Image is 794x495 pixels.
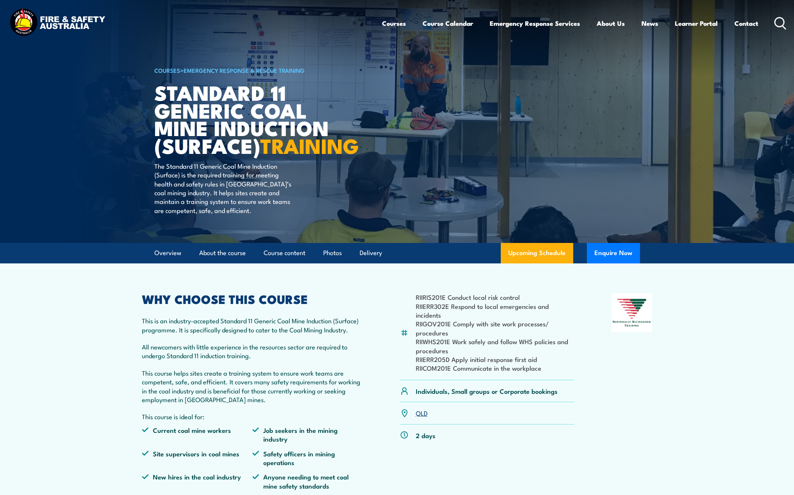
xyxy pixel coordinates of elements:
a: Upcoming Schedule [501,243,573,263]
li: New hires in the coal industry [142,472,253,490]
a: About Us [597,13,625,33]
li: RIIRIS201E Conduct local risk control [416,293,575,301]
img: Nationally Recognised Training logo. [612,293,652,332]
p: This is an industry-accepted Standard 11 Generic Coal Mine Induction (Surface) programme. It is s... [142,316,363,334]
a: News [641,13,658,33]
li: RIIGOV201E Comply with site work processes/ procedures [416,319,575,337]
li: Safety officers in mining operations [252,449,363,467]
p: All newcomers with little experience in the resources sector are required to undergo Standard 11 ... [142,342,363,360]
a: COURSES [154,66,180,74]
a: About the course [199,243,246,263]
p: The Standard 11 Generic Coal Mine Induction (Surface) is the required training for meeting health... [154,161,293,215]
a: Courses [382,13,406,33]
strong: TRAINING [260,129,359,161]
li: Site supervisors in coal mines [142,449,253,467]
p: This course helps sites create a training system to ensure work teams are competent, safe, and ef... [142,368,363,404]
li: RIIERR205D Apply initial response first aid [416,355,575,363]
li: Anyone needing to meet coal mine safety standards [252,472,363,490]
a: Learner Portal [675,13,718,33]
a: Emergency Response Services [490,13,580,33]
a: Overview [154,243,181,263]
h2: WHY CHOOSE THIS COURSE [142,293,363,304]
p: 2 days [416,431,436,440]
li: RIIWHS201E Work safely and follow WHS policies and procedures [416,337,575,355]
a: Photos [323,243,342,263]
li: Job seekers in the mining industry [252,426,363,443]
a: QLD [416,408,428,417]
li: Current coal mine workers [142,426,253,443]
a: Emergency Response & Rescue Training [184,66,305,74]
a: Delivery [360,243,382,263]
button: Enquire Now [587,243,640,263]
h6: > [154,66,342,75]
li: RIICOM201E Communicate in the workplace [416,363,575,372]
p: Individuals, Small groups or Corporate bookings [416,387,558,395]
a: Course Calendar [423,13,473,33]
p: This course is ideal for: [142,412,363,421]
h1: Standard 11 Generic Coal Mine Induction (Surface) [154,83,342,154]
li: RIIERR302E Respond to local emergencies and incidents [416,302,575,320]
a: Course content [264,243,305,263]
a: Contact [734,13,758,33]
